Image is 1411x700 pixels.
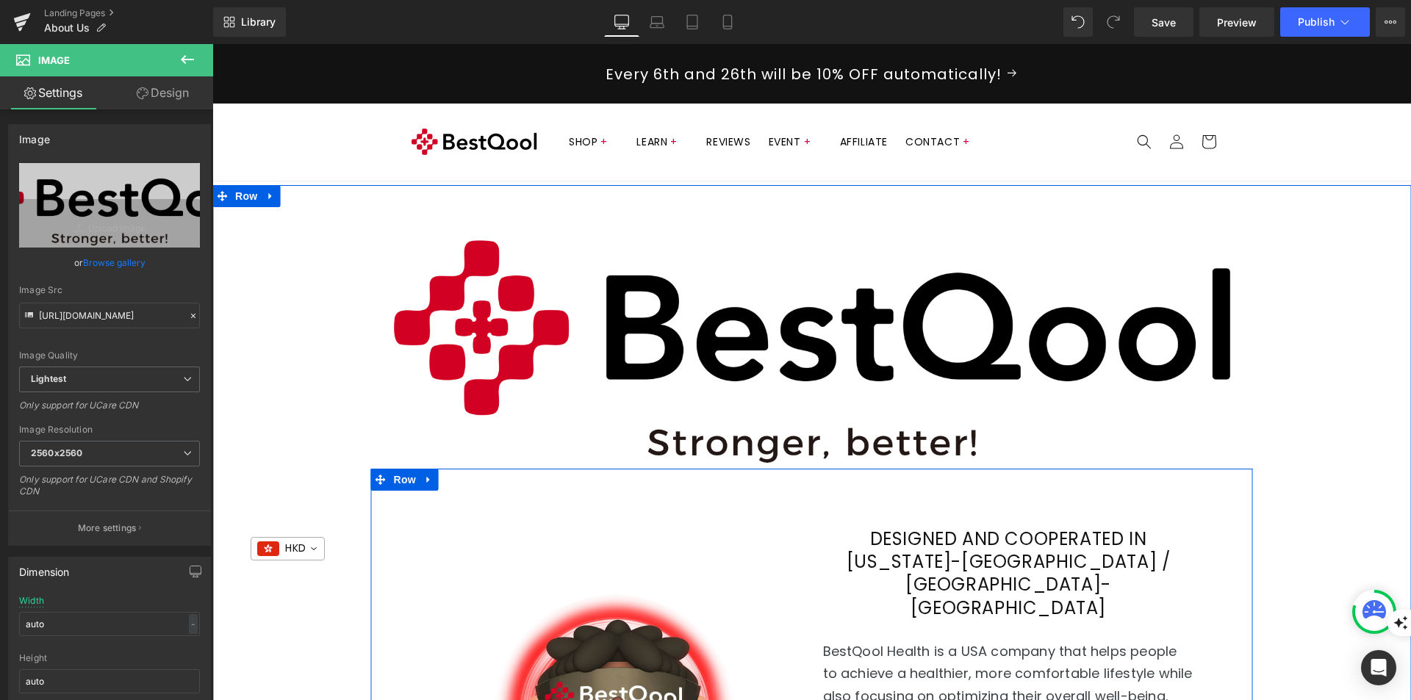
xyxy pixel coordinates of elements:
[19,125,50,145] div: Image
[44,7,213,19] a: Landing Pages
[241,15,276,29] span: Library
[19,400,200,421] div: Only support for UCare CDN
[1152,15,1176,30] span: Save
[19,425,200,435] div: Image Resolution
[392,20,788,40] span: Every 6th and 26th will be 10% OFF automatically!
[19,558,70,578] div: Dimension
[49,141,68,163] a: Expand / Collapse
[44,22,90,34] span: About Us
[684,74,778,122] summary: CONTACT +
[348,74,415,122] summary: SHOP +
[356,91,385,104] h2: SHOP
[388,91,395,104] span: +
[19,596,44,606] div: Width
[628,91,675,104] h2: AFFILIATE
[19,350,200,361] div: Image Quality
[1063,7,1093,37] button: Undo
[19,303,200,328] input: Link
[178,425,207,447] span: Row
[1099,7,1128,37] button: Redo
[19,669,200,693] input: auto
[31,447,82,458] b: 2560x2560
[611,483,982,575] h2: DESIGNED AND COOPERATED IN [US_STATE]-[GEOGRAPHIC_DATA] / [GEOGRAPHIC_DATA]-[GEOGRAPHIC_DATA]
[1280,7,1370,37] button: Publish
[19,141,49,163] span: Row
[19,653,200,663] div: Height
[604,7,639,37] a: Desktop
[213,7,286,37] a: New Library
[19,285,200,295] div: Image Src
[556,91,589,104] h2: EVENT
[78,522,137,535] p: More settings
[1217,15,1257,30] span: Preview
[19,612,200,636] input: auto
[547,74,619,122] summary: EVENT +
[19,474,200,507] div: Only support for UCare CDN and Shopify CDN
[592,91,599,104] span: +
[109,76,216,109] a: Design
[485,74,547,122] a: REVIEWS
[675,7,710,37] a: Tablet
[195,76,328,120] img: BESTQOOL
[1376,7,1405,37] button: More
[207,425,226,447] a: Expand / Collapse
[494,91,538,104] h2: REVIEWS
[31,373,66,384] b: Lightest
[611,598,980,661] span: BestQool Health is a USA company that helps people to achieve a healthier, more comfortable lifes...
[639,7,675,37] a: Laptop
[1361,650,1396,685] div: Open Intercom Messenger
[415,74,485,122] summary: LEARN +
[189,614,198,634] div: -
[750,91,758,104] span: +
[38,54,70,66] span: Image
[19,255,200,270] div: or
[1199,7,1274,37] a: Preview
[9,510,210,545] button: More settings
[190,71,333,126] a: BESTQOOL BESTQOOL
[710,7,745,37] a: Mobile
[619,74,684,122] a: AFFILIATE
[424,91,455,104] h2: LEARN
[1298,16,1335,28] span: Publish
[458,91,465,104] span: +
[916,82,948,114] summary: Search
[693,91,747,104] h2: CONTACT
[83,250,146,275] a: Browse gallery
